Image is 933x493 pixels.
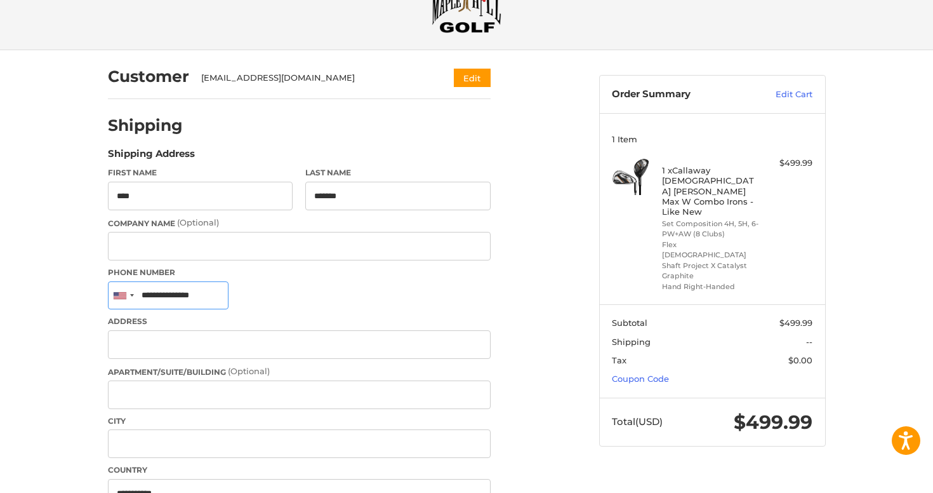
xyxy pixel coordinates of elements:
label: City [108,415,491,427]
legend: Shipping Address [108,147,195,167]
div: United States: +1 [109,282,138,309]
label: First Name [108,167,293,179]
label: Company Name [108,217,491,229]
span: $499.99 [734,410,812,434]
li: Hand Right-Handed [662,281,759,292]
label: Phone Number [108,267,491,278]
div: $499.99 [762,157,812,170]
h2: Customer [108,67,189,86]
span: -- [806,337,812,347]
span: Total (USD) [612,415,663,428]
label: Country [108,464,491,476]
h3: 1 Item [612,134,812,144]
div: [EMAIL_ADDRESS][DOMAIN_NAME] [201,72,429,84]
h2: Shipping [108,116,183,135]
small: (Optional) [228,366,270,376]
h4: 1 x Callaway [DEMOGRAPHIC_DATA] [PERSON_NAME] Max W Combo Irons - Like New [662,165,759,217]
button: Edit [454,69,491,87]
span: Subtotal [612,318,647,328]
h3: Order Summary [612,88,748,101]
li: Flex [DEMOGRAPHIC_DATA] [662,240,759,260]
span: $499.99 [779,318,812,328]
span: Tax [612,355,626,365]
span: Shipping [612,337,651,347]
span: $0.00 [788,355,812,365]
label: Address [108,316,491,327]
label: Apartment/Suite/Building [108,365,491,378]
li: Shaft Project X Catalyst Graphite [662,260,759,281]
a: Edit Cart [748,88,812,101]
a: Coupon Code [612,374,669,384]
label: Last Name [305,167,491,179]
li: Set Composition 4H, 5H, 6-PW+AW (8 Clubs) [662,219,759,240]
small: (Optional) [177,217,219,227]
